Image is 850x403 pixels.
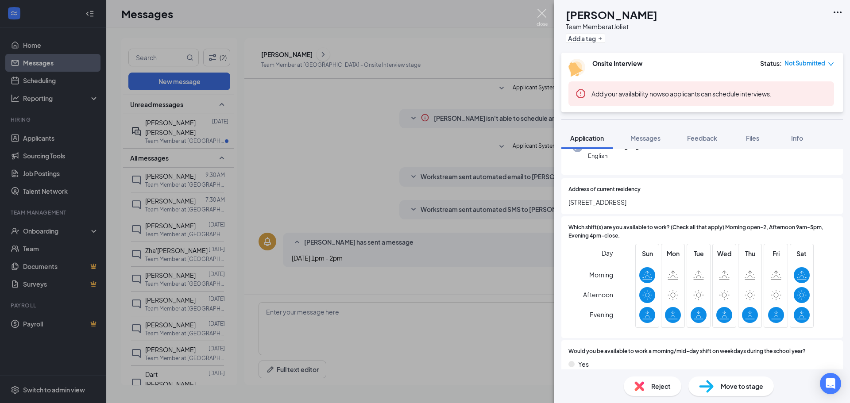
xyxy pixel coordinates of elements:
span: Fri [768,249,784,258]
span: so applicants can schedule interviews. [591,90,772,98]
span: Tue [691,249,707,258]
span: Sun [639,249,655,258]
span: Messages [630,134,661,142]
span: Wed [716,249,732,258]
span: Sat [794,249,810,258]
span: Application [570,134,604,142]
span: Day [602,248,613,258]
span: Thu [742,249,758,258]
svg: Ellipses [832,7,843,18]
span: down [828,61,834,67]
span: Feedback [687,134,717,142]
div: Team Member at Joliet [566,22,657,31]
span: Evening [590,307,613,322]
span: Which shift(s) are you available to work? (Check all that apply) Morning open-2, Afternoon 9am-5p... [568,223,836,240]
button: PlusAdd a tag [566,34,605,43]
span: Move to stage [721,381,763,391]
span: Mon [665,249,681,258]
span: Not Submitted [784,59,825,68]
span: Afternoon [583,287,613,303]
span: [STREET_ADDRESS] [568,197,836,207]
span: Yes [578,359,589,369]
span: Reject [651,381,671,391]
span: Morning [589,267,613,283]
span: Files [746,134,759,142]
h1: [PERSON_NAME] [566,7,657,22]
svg: Plus [598,36,603,41]
button: Add your availability now [591,89,662,98]
span: English [588,151,643,160]
span: Would you be available to work a morning/mid-day shift on weekdays during the school year? [568,347,806,356]
b: Onsite Interview [592,59,642,67]
div: Open Intercom Messenger [820,373,841,394]
span: Address of current residency [568,185,641,194]
svg: Error [576,88,586,99]
div: Status : [760,59,782,68]
span: Info [791,134,803,142]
